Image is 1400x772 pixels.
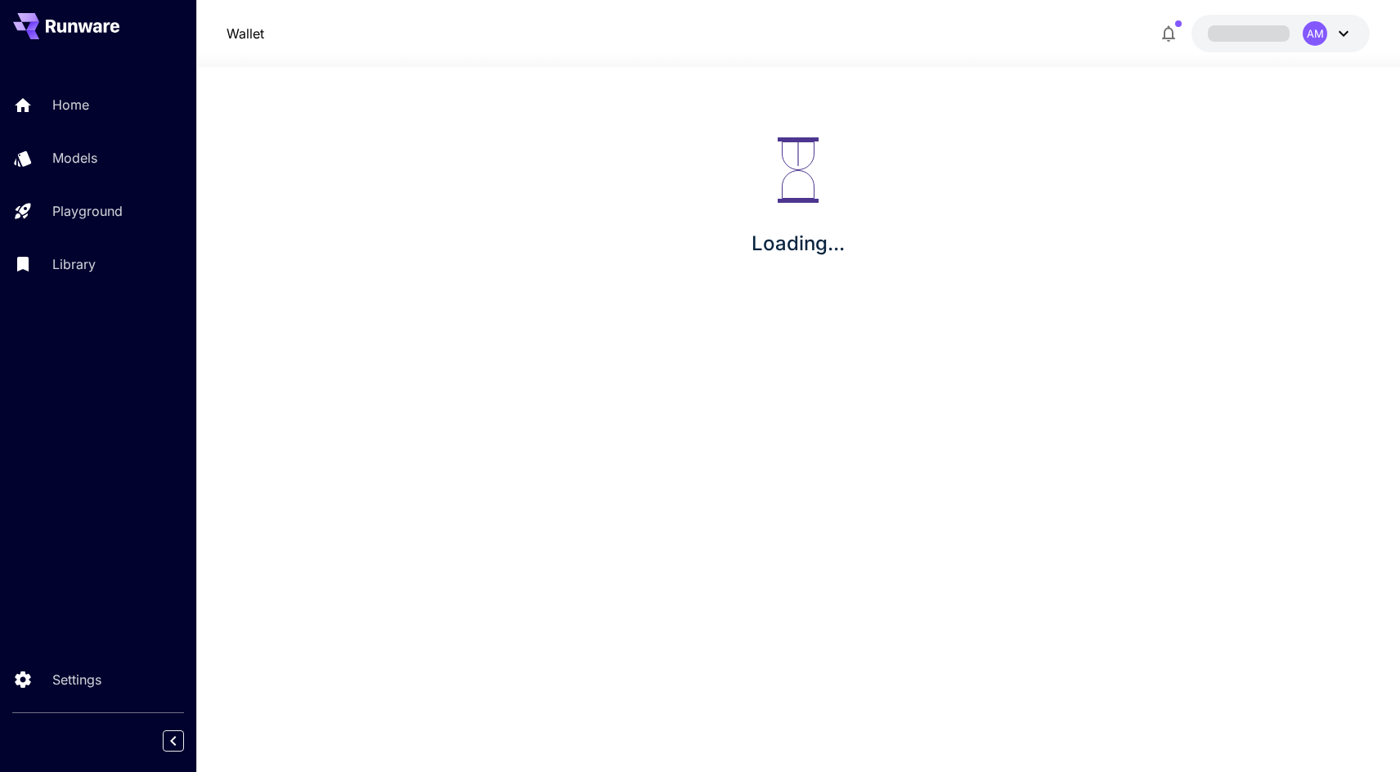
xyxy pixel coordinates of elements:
[1303,21,1327,46] div: AM
[52,95,89,114] p: Home
[175,726,196,756] div: Collapse sidebar
[52,254,96,274] p: Library
[52,148,97,168] p: Models
[52,670,101,689] p: Settings
[163,730,184,752] button: Collapse sidebar
[227,24,264,43] a: Wallet
[752,229,845,258] p: Loading...
[52,201,123,221] p: Playground
[1191,15,1370,52] button: AM
[227,24,264,43] nav: breadcrumb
